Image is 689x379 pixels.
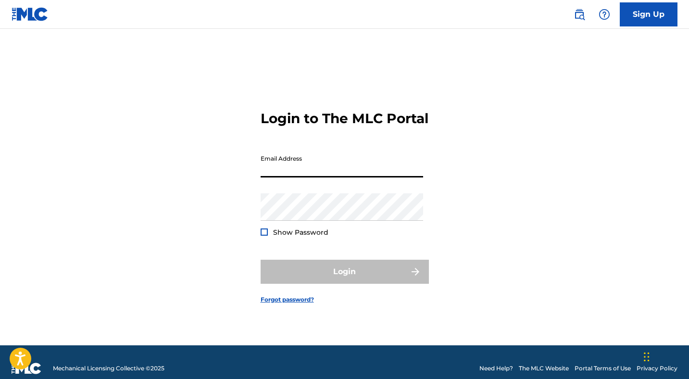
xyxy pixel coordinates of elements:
a: Sign Up [620,2,677,26]
a: Portal Terms of Use [575,364,631,373]
span: Show Password [273,228,328,237]
div: Help [595,5,614,24]
img: search [574,9,585,20]
img: help [599,9,610,20]
a: Forgot password? [261,295,314,304]
a: Need Help? [479,364,513,373]
img: MLC Logo [12,7,49,21]
a: Public Search [570,5,589,24]
h3: Login to The MLC Portal [261,110,428,127]
a: The MLC Website [519,364,569,373]
img: logo [12,363,41,374]
a: Privacy Policy [637,364,677,373]
span: Mechanical Licensing Collective © 2025 [53,364,164,373]
div: Drag [644,342,650,371]
iframe: Chat Widget [641,333,689,379]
